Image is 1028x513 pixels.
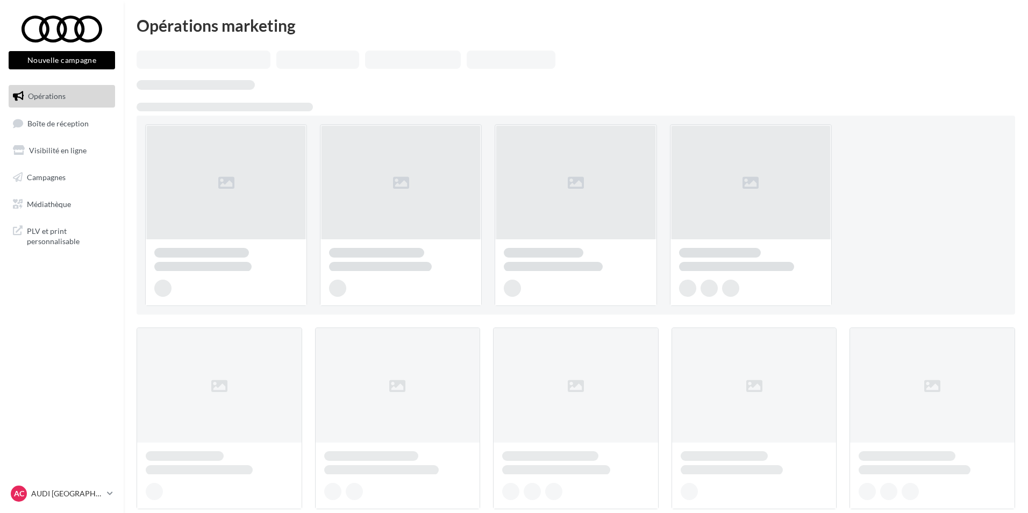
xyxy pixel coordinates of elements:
span: Opérations [28,91,66,101]
a: Médiathèque [6,193,117,216]
a: PLV et print personnalisable [6,219,117,251]
div: Opérations marketing [137,17,1015,33]
a: Visibilité en ligne [6,139,117,162]
span: Visibilité en ligne [29,146,87,155]
span: Boîte de réception [27,118,89,127]
p: AUDI [GEOGRAPHIC_DATA] [31,488,103,499]
span: AC [14,488,24,499]
span: Campagnes [27,173,66,182]
a: Campagnes [6,166,117,189]
span: PLV et print personnalisable [27,224,111,247]
a: AC AUDI [GEOGRAPHIC_DATA] [9,483,115,504]
button: Nouvelle campagne [9,51,115,69]
a: Boîte de réception [6,112,117,135]
span: Médiathèque [27,199,71,208]
a: Opérations [6,85,117,108]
